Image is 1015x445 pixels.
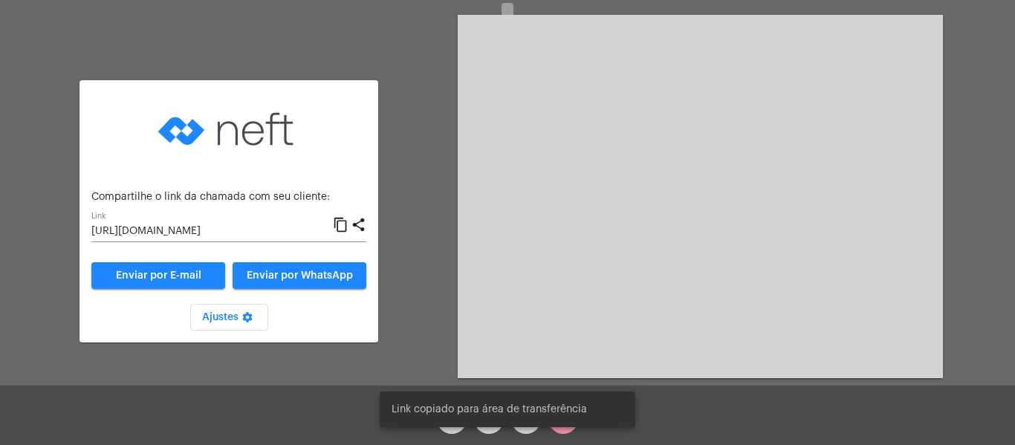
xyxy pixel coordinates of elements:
[392,402,587,417] span: Link copiado para área de transferência
[351,216,366,234] mat-icon: share
[333,216,348,234] mat-icon: content_copy
[190,304,268,331] button: Ajustes
[155,92,303,166] img: logo-neft-novo-2.png
[91,262,225,289] a: Enviar por E-mail
[239,311,256,329] mat-icon: settings
[91,192,366,203] p: Compartilhe o link da chamada com seu cliente:
[233,262,366,289] button: Enviar por WhatsApp
[247,270,353,281] span: Enviar por WhatsApp
[202,312,256,322] span: Ajustes
[116,270,201,281] span: Enviar por E-mail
